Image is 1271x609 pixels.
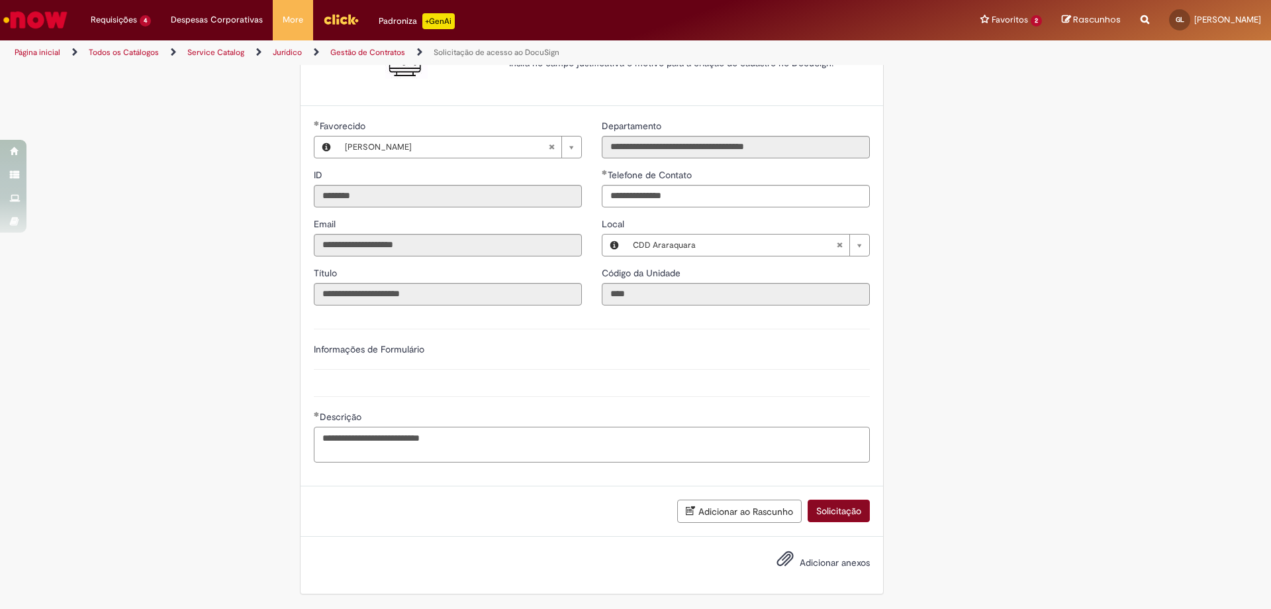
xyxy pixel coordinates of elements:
[677,500,802,523] button: Adicionar ao Rascunho
[602,119,664,133] label: Somente leitura - Departamento
[314,137,338,158] button: Favorecido, Visualizar este registro Gabriel Lins Lamorea
[808,500,870,522] button: Solicitação
[422,13,455,29] p: +GenAi
[171,13,263,27] span: Despesas Corporativas
[1176,15,1184,24] span: GL
[602,170,608,175] span: Obrigatório Preenchido
[15,47,60,58] a: Página inicial
[1031,15,1042,27] span: 2
[1073,13,1121,26] span: Rascunhos
[314,412,320,417] span: Obrigatório Preenchido
[602,283,870,305] input: Código da Unidade
[314,427,870,463] textarea: Descrição
[1,7,70,33] img: ServiceNow
[314,185,582,207] input: ID
[314,218,338,230] span: Somente leitura - Email
[1062,14,1121,27] a: Rascunhos
[602,185,870,207] input: Telefone de Contato
[330,47,405,58] a: Gestão de Contratos
[314,121,320,126] span: Obrigatório Preenchido
[314,168,325,182] label: Somente leitura - ID
[314,343,424,355] label: Informações de Formulário
[314,217,338,231] label: Somente leitura - Email
[602,136,870,158] input: Departamento
[608,169,694,181] span: Telefone de Contato
[633,235,836,256] span: CDD Araraquara
[314,267,340,279] span: Somente leitura - Título
[273,47,302,58] a: Jurídico
[320,411,364,423] span: Descrição
[626,235,869,256] a: CDD AraraquaraLimpar campo Local
[602,235,626,256] button: Local, Visualizar este registro CDD Araraquara
[602,267,683,279] span: Somente leitura - Código da Unidade
[140,15,151,27] span: 4
[314,169,325,181] span: Somente leitura - ID
[345,137,548,158] span: [PERSON_NAME]
[314,283,582,305] input: Título
[773,547,797,577] button: Adicionar anexos
[379,13,455,29] div: Padroniza
[314,234,582,256] input: Email
[314,266,340,280] label: Somente leitura - Título
[91,13,137,27] span: Requisições
[800,557,870,569] span: Adicionar anexos
[434,47,559,58] a: Solicitação de acesso ao DocuSign
[602,120,664,132] span: Somente leitura - Departamento
[89,47,159,58] a: Todos os Catálogos
[602,266,683,280] label: Somente leitura - Código da Unidade
[338,137,581,158] a: [PERSON_NAME]Limpar campo Favorecido
[992,13,1028,27] span: Favoritos
[187,47,244,58] a: Service Catalog
[602,218,627,230] span: Local
[829,235,849,256] abbr: Limpar campo Local
[283,13,303,27] span: More
[323,9,359,29] img: click_logo_yellow_360x200.png
[10,40,837,65] ul: Trilhas de página
[1194,14,1261,25] span: [PERSON_NAME]
[541,137,561,158] abbr: Limpar campo Favorecido
[320,120,368,132] span: Necessários - Favorecido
